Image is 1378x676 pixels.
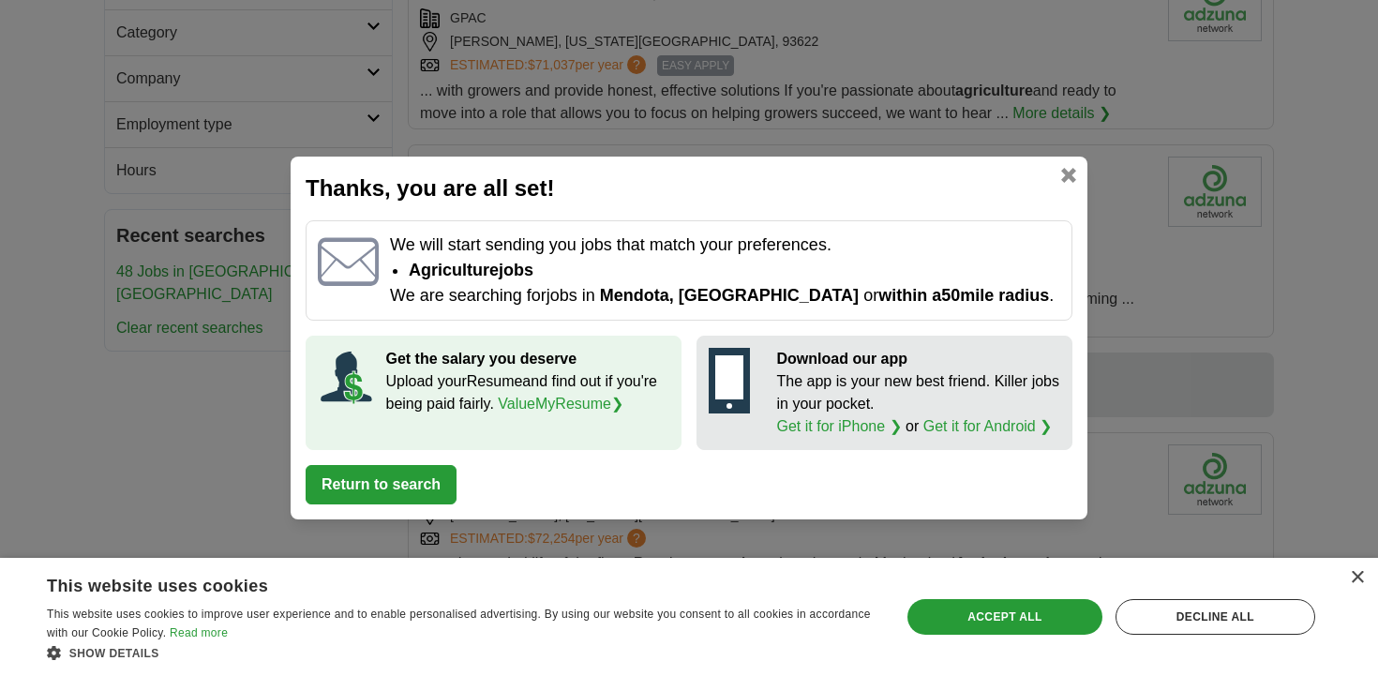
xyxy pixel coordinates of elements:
p: We will start sending you jobs that match your preferences. [390,233,1060,258]
div: Close [1350,571,1364,585]
p: Download our app [777,348,1061,370]
a: ValueMyResume❯ [498,396,623,412]
div: This website uses cookies [47,569,829,597]
p: We are searching for jobs in or . [390,283,1060,308]
a: Read more, opens a new window [170,626,228,639]
div: Show details [47,643,876,662]
p: The app is your new best friend. Killer jobs in your pocket. or [777,370,1061,438]
div: Decline all [1116,599,1315,635]
a: Get it for iPhone ❯ [777,418,902,434]
span: within a 50 mile radius [878,286,1049,305]
li: agriculture jobs [409,258,1060,283]
h2: Thanks, you are all set! [306,172,1072,205]
span: Show details [69,647,159,660]
div: Accept all [907,599,1102,635]
span: This website uses cookies to improve user experience and to enable personalised advertising. By u... [47,608,871,639]
span: Mendota, [GEOGRAPHIC_DATA] [600,286,859,305]
button: Return to search [306,465,457,504]
p: Get the salary you deserve [386,348,670,370]
p: Upload your Resume and find out if you're being paid fairly. [386,370,670,415]
a: Get it for Android ❯ [923,418,1053,434]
